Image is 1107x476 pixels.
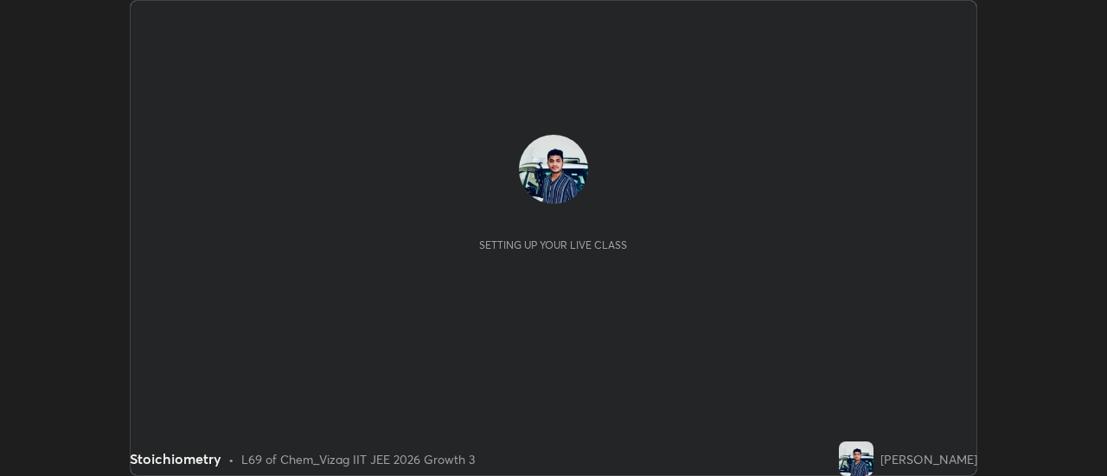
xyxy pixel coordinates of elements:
[479,238,627,251] div: Setting up your live class
[880,450,977,468] div: [PERSON_NAME]
[519,135,588,204] img: 1351eabd0d4b4398a4dd67eb40e67258.jpg
[228,450,234,468] div: •
[130,448,221,469] div: Stoichiometry
[241,450,475,468] div: L69 of Chem_Vizag IIT JEE 2026 Growth 3
[839,441,873,476] img: 1351eabd0d4b4398a4dd67eb40e67258.jpg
